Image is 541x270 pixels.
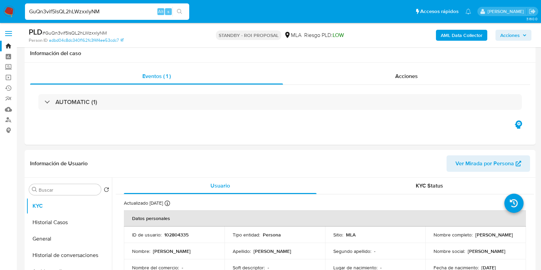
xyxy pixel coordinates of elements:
[333,31,344,39] span: LOW
[164,232,189,238] p: 102804335
[346,232,356,238] p: MLA
[29,26,42,37] b: PLD
[38,94,522,110] div: AUTOMATIC (1)
[216,30,281,40] p: STANDBY - ROI PROPOSAL
[210,182,230,190] span: Usuario
[304,31,344,39] span: Riesgo PLD:
[172,7,186,16] button: search-icon
[284,31,301,39] div: MLA
[263,232,281,238] p: Persona
[500,30,520,41] span: Acciones
[455,155,514,172] span: Ver Mirada por Persona
[26,198,112,214] button: KYC
[447,155,530,172] button: Ver Mirada por Persona
[30,160,88,167] h1: Información de Usuario
[25,7,189,16] input: Buscar usuario o caso...
[488,8,526,15] p: florencia.lera@mercadolibre.com
[395,72,418,80] span: Acciones
[254,248,291,254] p: [PERSON_NAME]
[153,248,191,254] p: [PERSON_NAME]
[104,187,109,194] button: Volver al orden por defecto
[26,214,112,231] button: Historial Casos
[42,29,107,36] span: # GuQn3vif5lsQL2hLWzxxlyNM
[167,8,169,15] span: s
[142,72,171,80] span: Eventos ( 1 )
[30,50,530,57] h1: Información del caso
[233,248,251,254] p: Apellido :
[29,37,48,43] b: Person ID
[374,248,375,254] p: -
[55,98,97,106] h3: AUTOMATIC (1)
[465,9,471,14] a: Notificaciones
[333,248,371,254] p: Segundo apellido :
[132,248,150,254] p: Nombre :
[529,8,536,15] a: Salir
[436,30,487,41] button: AML Data Collector
[124,210,526,227] th: Datos personales
[32,187,37,192] button: Buscar
[475,232,513,238] p: [PERSON_NAME]
[441,30,482,41] b: AML Data Collector
[124,200,163,206] p: Actualizado [DATE]
[26,247,112,263] button: Historial de conversaciones
[434,232,473,238] p: Nombre completo :
[26,231,112,247] button: General
[434,248,465,254] p: Nombre social :
[495,30,531,41] button: Acciones
[233,232,260,238] p: Tipo entidad :
[132,232,162,238] p: ID de usuario :
[333,232,343,238] p: Sitio :
[49,37,124,43] a: adbd04c8dc340f162fc3f4f4ee53cdc7
[420,8,459,15] span: Accesos rápidos
[468,248,505,254] p: [PERSON_NAME]
[416,182,443,190] span: KYC Status
[39,187,98,193] input: Buscar
[158,8,164,15] span: Alt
